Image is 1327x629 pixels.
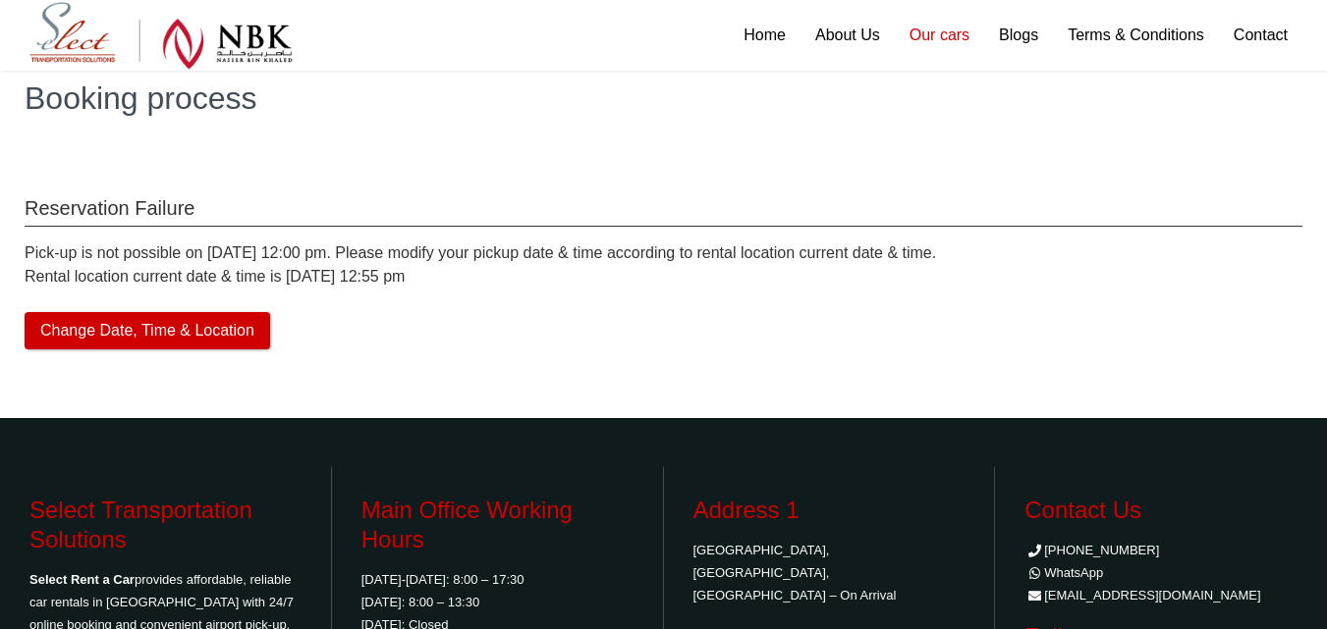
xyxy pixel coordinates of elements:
[693,543,897,603] a: [GEOGRAPHIC_DATA], [GEOGRAPHIC_DATA], [GEOGRAPHIC_DATA] – On Arrival
[1024,584,1298,606] li: [EMAIL_ADDRESS][DOMAIN_NAME]
[29,2,293,70] img: Select Rent a Car
[25,196,1302,227] div: Reservation Failure
[1024,565,1103,580] a: WhatsApp
[693,496,966,525] h3: Address 1
[25,82,1302,114] h1: Booking process
[25,312,270,349] button: Change Date, Time & Location
[29,572,135,587] strong: Select Rent a Car
[29,496,302,554] h3: Select Transportation Solutions
[25,232,1302,359] div: Pick-up is not possible on [DATE] 12:00 pm. Please modify your pickup date & time according to re...
[1024,543,1159,557] a: [PHONE_NUMBER]
[1024,496,1298,525] h3: Contact Us
[361,496,634,554] h3: Main Office Working Hours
